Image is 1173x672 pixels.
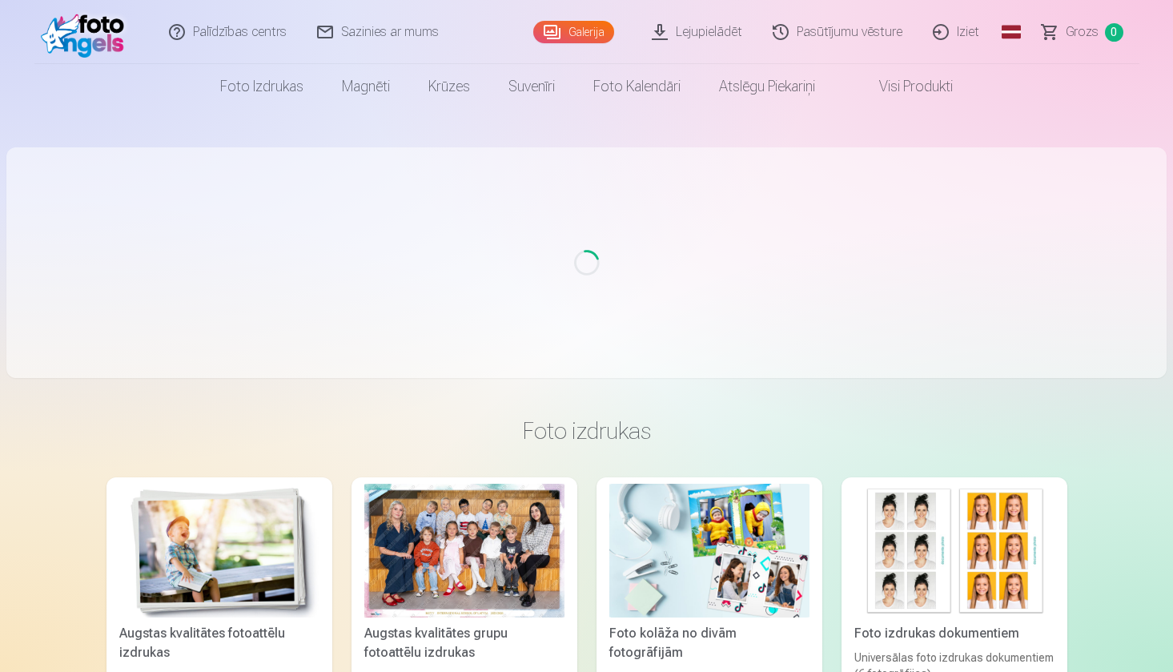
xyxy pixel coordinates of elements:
a: Foto izdrukas [201,64,323,109]
img: Foto izdrukas dokumentiem [854,484,1054,618]
div: Augstas kvalitātes grupu fotoattēlu izdrukas [358,624,571,662]
a: Galerija [533,21,614,43]
div: Foto kolāža no divām fotogrāfijām [603,624,816,662]
img: /fa1 [41,6,133,58]
a: Visi produkti [834,64,972,109]
a: Magnēti [323,64,409,109]
span: Grozs [1066,22,1099,42]
a: Suvenīri [489,64,574,109]
img: Foto kolāža no divām fotogrāfijām [609,484,809,618]
a: Krūzes [409,64,489,109]
div: Augstas kvalitātes fotoattēlu izdrukas [113,624,326,662]
img: Augstas kvalitātes fotoattēlu izdrukas [119,484,319,618]
span: 0 [1105,23,1123,42]
div: Foto izdrukas dokumentiem [848,624,1061,643]
h3: Foto izdrukas [119,416,1054,445]
a: Atslēgu piekariņi [700,64,834,109]
a: Foto kalendāri [574,64,700,109]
